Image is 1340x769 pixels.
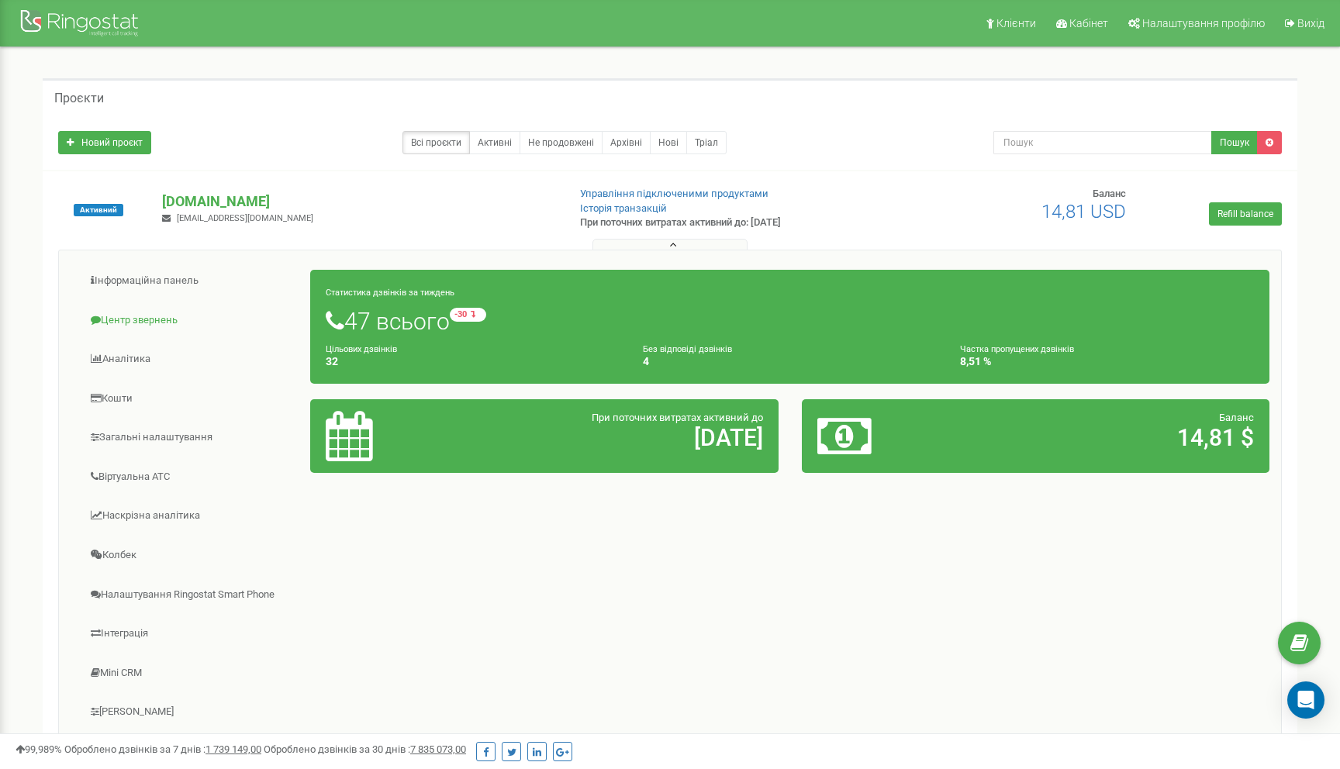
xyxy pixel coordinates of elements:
[450,308,486,322] small: -30
[71,615,311,653] a: Інтеграція
[580,188,768,199] a: Управління підключеними продуктами
[996,17,1036,29] span: Клієнти
[71,654,311,692] a: Mini CRM
[960,356,1254,367] h4: 8,51 %
[326,356,620,367] h4: 32
[64,743,261,755] span: Оброблено дзвінків за 7 днів :
[71,262,311,300] a: Інформаційна панель
[602,131,651,154] a: Архівні
[205,743,261,755] u: 1 739 149,00
[71,576,311,614] a: Налаштування Ringostat Smart Phone
[71,380,311,418] a: Кошти
[54,91,104,105] h5: Проєкти
[580,202,667,214] a: Історія транзакцій
[993,131,1212,154] input: Пошук
[402,131,470,154] a: Всі проєкти
[1287,681,1324,719] div: Open Intercom Messenger
[469,131,520,154] a: Активні
[71,340,311,378] a: Аналiтика
[71,497,311,535] a: Наскрізна аналітика
[71,302,311,340] a: Центр звернень
[479,425,763,450] h2: [DATE]
[74,204,123,216] span: Активний
[1209,202,1282,226] a: Refill balance
[960,344,1074,354] small: Частка пропущених дзвінків
[1297,17,1324,29] span: Вихід
[970,425,1254,450] h2: 14,81 $
[592,412,763,423] span: При поточних витратах активний до
[326,344,397,354] small: Цільових дзвінків
[1069,17,1108,29] span: Кабінет
[58,131,151,154] a: Новий проєкт
[71,693,311,731] a: [PERSON_NAME]
[643,356,937,367] h4: 4
[19,6,143,43] img: Ringostat Logo
[1211,131,1258,154] button: Пошук
[71,536,311,574] a: Колбек
[1041,201,1126,222] span: 14,81 USD
[650,131,687,154] a: Нові
[264,743,466,755] span: Оброблено дзвінків за 30 днів :
[326,288,454,298] small: Статистика дзвінків за тиждень
[520,131,603,154] a: Не продовжені
[1219,412,1254,423] span: Баланс
[643,344,732,354] small: Без відповіді дзвінків
[177,213,313,223] span: [EMAIL_ADDRESS][DOMAIN_NAME]
[1142,17,1265,29] span: Налаштування профілю
[16,743,62,755] span: 99,989%
[1093,188,1126,199] span: Баланс
[326,308,1254,334] h1: 47 всього
[162,191,554,212] p: [DOMAIN_NAME]
[686,131,727,154] a: Тріал
[580,216,869,230] p: При поточних витратах активний до: [DATE]
[410,743,466,755] u: 7 835 073,00
[71,419,311,457] a: Загальні налаштування
[71,458,311,496] a: Віртуальна АТС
